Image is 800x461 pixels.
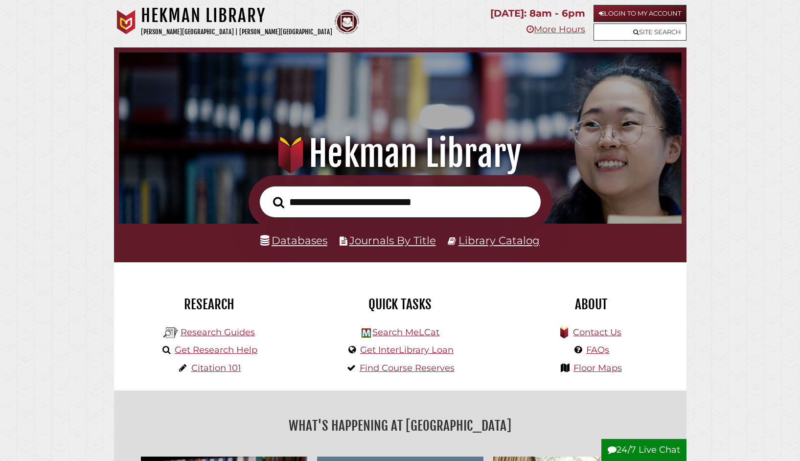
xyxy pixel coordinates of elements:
a: Databases [260,234,327,247]
a: Research Guides [181,327,255,338]
a: Search MeLCat [372,327,439,338]
a: Get Research Help [175,345,257,355]
a: More Hours [526,24,585,35]
h2: Research [121,296,297,313]
a: Journals By Title [349,234,436,247]
h1: Hekman Library [131,132,669,175]
img: Hekman Library Logo [362,328,371,338]
h2: What's Happening at [GEOGRAPHIC_DATA] [121,415,679,437]
h2: About [503,296,679,313]
a: Find Course Reserves [360,363,455,373]
h2: Quick Tasks [312,296,488,313]
img: Hekman Library Logo [163,325,178,340]
p: [PERSON_NAME][GEOGRAPHIC_DATA] | [PERSON_NAME][GEOGRAPHIC_DATA] [141,26,332,38]
a: Citation 101 [191,363,241,373]
img: Calvin University [114,10,138,34]
h1: Hekman Library [141,5,332,26]
a: Get InterLibrary Loan [360,345,454,355]
a: Contact Us [573,327,621,338]
button: Search [268,194,289,211]
a: Floor Maps [573,363,622,373]
a: Site Search [594,23,686,41]
img: Calvin Theological Seminary [335,10,359,34]
p: [DATE]: 8am - 6pm [490,5,585,22]
a: Login to My Account [594,5,686,22]
a: Library Catalog [458,234,540,247]
i: Search [273,196,284,208]
a: FAQs [586,345,609,355]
